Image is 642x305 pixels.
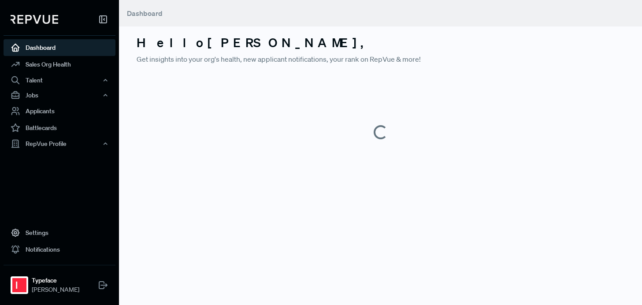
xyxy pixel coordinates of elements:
strong: Typeface [32,276,79,285]
h3: Hello [PERSON_NAME] , [137,35,624,50]
img: Typeface [12,278,26,292]
a: Battlecards [4,119,115,136]
span: [PERSON_NAME] [32,285,79,294]
a: Notifications [4,241,115,258]
img: RepVue [11,15,58,24]
a: Dashboard [4,39,115,56]
p: Get insights into your org's health, new applicant notifications, your rank on RepVue & more! [137,54,624,64]
a: TypefaceTypeface[PERSON_NAME] [4,265,115,298]
button: Jobs [4,88,115,103]
a: Settings [4,224,115,241]
span: Dashboard [127,9,163,18]
button: RepVue Profile [4,136,115,151]
a: Applicants [4,103,115,119]
button: Talent [4,73,115,88]
a: Sales Org Health [4,56,115,73]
